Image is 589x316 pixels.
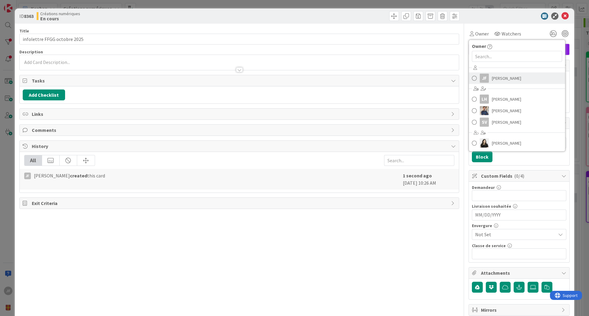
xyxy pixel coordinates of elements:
[469,93,565,105] a: LH[PERSON_NAME]
[472,204,566,208] div: Livraison souhaitée
[472,51,562,62] input: Search...
[481,269,558,277] span: Attachments
[514,173,524,179] span: ( 0/4 )
[480,118,489,127] div: SV
[384,155,454,166] input: Search...
[19,49,43,55] span: Description
[469,105,565,116] a: MW[PERSON_NAME]
[19,28,29,34] label: Title
[24,13,34,19] b: 8363
[472,243,506,248] label: Classe de service
[472,151,492,162] button: Block
[403,173,432,179] b: 1 second ago
[32,143,448,150] span: History
[32,126,448,134] span: Comments
[23,89,65,100] button: Add Checklist
[40,11,80,16] span: Créations numériques
[19,12,34,20] span: ID
[480,95,489,104] div: LH
[492,118,521,127] span: [PERSON_NAME]
[70,173,87,179] b: created
[40,16,80,21] b: En cours
[480,139,489,148] img: GB
[475,210,563,220] input: MM/DD/YYYY
[13,1,28,8] span: Support
[34,172,105,179] span: [PERSON_NAME] this card
[32,77,448,84] span: Tasks
[481,172,558,180] span: Custom Fields
[492,139,521,148] span: [PERSON_NAME]
[480,106,489,115] img: MW
[25,155,42,166] div: All
[19,34,459,45] input: type card name here...
[472,185,495,190] label: Demandeur
[24,173,31,179] div: JF
[502,30,521,37] span: Watchers
[480,74,489,83] div: JF
[32,200,448,207] span: Exit Criteria
[469,137,565,149] a: GB[PERSON_NAME]
[492,95,521,104] span: [PERSON_NAME]
[492,106,521,115] span: [PERSON_NAME]
[492,74,521,83] span: [PERSON_NAME]
[403,172,454,187] div: [DATE] 10:26 AM
[469,116,565,128] a: SV[PERSON_NAME]
[475,30,489,37] span: Owner
[481,306,558,314] span: Mirrors
[475,230,553,239] span: Not Set
[469,72,565,84] a: JF[PERSON_NAME]
[472,42,486,50] span: Owner
[472,224,566,228] div: Envergure
[32,110,448,118] span: Links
